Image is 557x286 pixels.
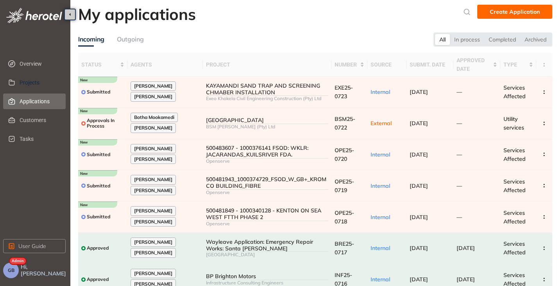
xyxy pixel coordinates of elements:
[457,56,491,73] span: approved date
[371,182,390,189] span: Internal
[206,190,328,195] div: Openserve
[335,209,354,225] span: OPE25-0718
[20,112,59,128] span: Customers
[20,56,59,72] span: Overview
[457,182,462,189] span: —
[134,239,172,245] span: [PERSON_NAME]
[410,120,428,127] span: [DATE]
[503,240,526,256] span: Services Affected
[20,131,59,147] span: Tasks
[503,60,527,69] span: type
[206,117,328,124] div: [GEOGRAPHIC_DATA]
[331,53,367,77] th: number
[206,158,328,164] div: Openserve
[134,219,172,225] span: [PERSON_NAME]
[457,151,462,158] span: —
[371,88,390,95] span: Internal
[503,178,526,194] span: Services Affected
[78,53,127,77] th: status
[335,178,354,194] span: OPE25-0719
[134,94,172,99] span: [PERSON_NAME]
[134,250,172,255] span: [PERSON_NAME]
[206,207,328,221] div: 500481849 - 1000340128 - KENTON ON SEA WEST FTTH PHASE 2
[407,53,453,77] th: submit. date
[87,214,110,219] span: Submitted
[457,245,475,252] span: [DATE]
[6,8,62,23] img: logo
[503,147,526,162] span: Services Affected
[335,115,355,131] span: BSM25-0722
[206,221,328,227] div: Openserve
[500,53,536,77] th: type
[134,208,172,214] span: [PERSON_NAME]
[134,125,172,131] span: [PERSON_NAME]
[8,268,14,273] span: GB
[206,239,328,252] div: Wayleave Application: Emergency Repair Works: Santa [PERSON_NAME]
[18,242,46,250] span: User Guide
[503,209,526,225] span: Services Affected
[134,146,172,151] span: [PERSON_NAME]
[134,271,172,276] span: [PERSON_NAME]
[371,214,390,221] span: Internal
[206,124,328,130] div: BSM [PERSON_NAME] (Pty) Ltd
[117,34,144,44] div: Outgoing
[457,88,462,95] span: —
[206,252,328,257] div: [GEOGRAPHIC_DATA]
[78,34,104,44] div: Incoming
[457,120,462,127] span: —
[335,84,353,100] span: EXE25-0723
[87,183,110,189] span: Submitted
[134,156,172,162] span: [PERSON_NAME]
[410,214,428,221] span: [DATE]
[134,188,172,193] span: [PERSON_NAME]
[20,94,59,109] span: Applications
[371,120,392,127] span: External
[87,245,109,251] span: Approved
[87,89,110,95] span: Submitted
[520,34,551,45] div: Archived
[450,34,484,45] div: In process
[206,96,328,101] div: Exeo Khokela Civil Engineering Construction (Pty) Ltd
[435,34,450,45] div: All
[87,277,109,282] span: Approved
[335,60,358,69] span: number
[206,273,328,280] div: BP Brighton Motors
[477,5,552,19] button: Create Application
[87,118,124,129] span: Approvals In Process
[206,83,328,96] div: KAYAMANDI SAND TRAP AND SCREENING CHMABER INSTALLATION
[503,115,524,131] span: Utility services
[206,145,328,158] div: 500483607 - 1000376141 FSOD: WKLR: JACARANDAS_KUILSRIVER FDA.
[134,177,172,182] span: [PERSON_NAME]
[503,84,526,100] span: Services Affected
[3,263,19,278] button: GB
[490,7,540,16] span: Create Application
[371,245,390,252] span: Internal
[134,115,174,120] span: Botha Mookamedi
[457,214,462,221] span: —
[134,83,172,89] span: [PERSON_NAME]
[457,276,475,283] span: [DATE]
[410,151,428,158] span: [DATE]
[335,147,354,162] span: OPE25-0720
[203,53,331,77] th: project
[81,60,118,69] span: status
[3,239,66,253] button: User Guide
[410,88,428,95] span: [DATE]
[410,245,428,252] span: [DATE]
[127,53,203,77] th: agents
[78,5,196,23] h2: My applications
[371,151,390,158] span: Internal
[20,75,59,90] span: Projects
[21,264,67,277] span: Hi, [PERSON_NAME]
[335,240,354,256] span: BRE25-0717
[206,280,328,286] div: Infrastructure Consulting Engineers
[410,276,428,283] span: [DATE]
[410,182,428,189] span: [DATE]
[367,53,407,77] th: source
[453,53,500,77] th: approved date
[371,276,390,283] span: Internal
[87,152,110,157] span: Submitted
[206,176,328,189] div: 500481943_1000374729_FSOD_W_GB+_KROMCO BUILDING_FIBRE
[484,34,520,45] div: Completed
